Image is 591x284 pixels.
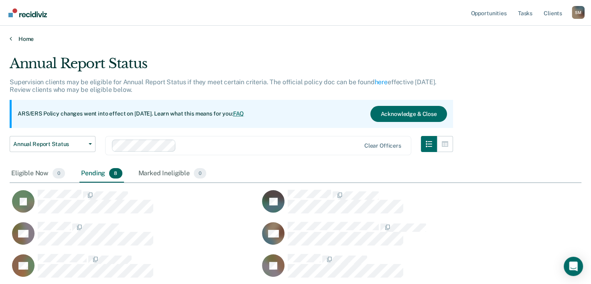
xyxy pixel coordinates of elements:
div: S M [572,6,585,19]
div: Eligible Now0 [10,165,67,183]
a: Home [10,35,581,43]
div: CaseloadOpportunityCell-50222224 [260,221,510,254]
div: CaseloadOpportunityCell-04534348 [10,221,260,254]
span: 0 [194,168,206,179]
div: Marked Ineligible0 [137,165,208,183]
button: Acknowledge & Close [370,106,447,122]
button: Annual Report Status [10,136,95,152]
p: Supervision clients may be eligible for Annual Report Status if they meet certain criteria. The o... [10,78,437,93]
a: here [375,78,388,86]
p: ARS/ERS Policy changes went into effect on [DATE]. Learn what this means for you: [18,110,244,118]
span: 0 [53,168,65,179]
button: Profile dropdown button [572,6,585,19]
span: 8 [109,168,122,179]
div: CaseloadOpportunityCell-08382766 [260,189,510,221]
img: Recidiviz [8,8,47,17]
div: Annual Report Status [10,55,453,78]
div: Clear officers [364,142,401,149]
a: FAQ [233,110,244,117]
div: Pending8 [79,165,124,183]
div: CaseloadOpportunityCell-03503419 [10,189,260,221]
span: Annual Report Status [13,141,85,148]
div: Open Intercom Messenger [564,257,583,276]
